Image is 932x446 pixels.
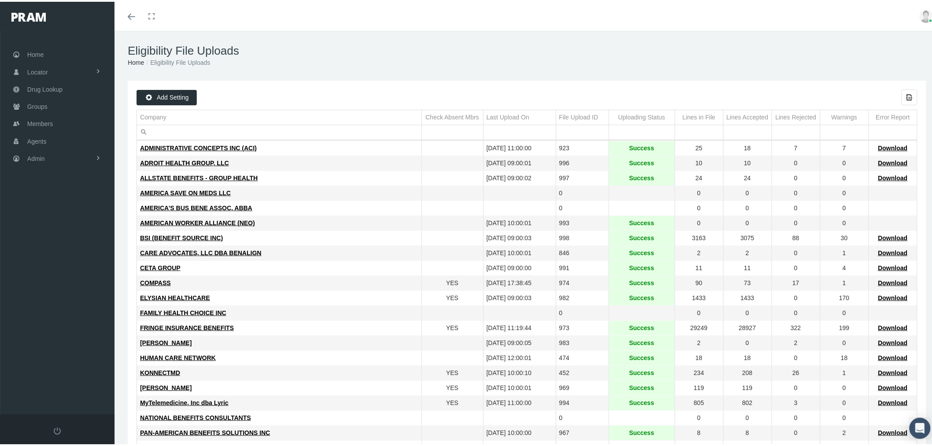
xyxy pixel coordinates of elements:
div: Open Intercom Messenger [910,416,931,437]
td: Success [609,214,675,229]
div: Lines Rejected [776,111,817,120]
span: Download [878,173,908,180]
td: 0 [675,214,723,229]
td: Column File Upload ID [556,108,609,123]
span: Download [878,368,908,375]
td: 1433 [675,289,723,304]
td: 0 [675,184,723,199]
td: Column Warnings [820,108,869,123]
td: 18 [723,139,772,154]
td: 208 [723,364,772,379]
td: [DATE] 09:00:01 [483,154,556,169]
span: BSI (BENEFIT SOURCE INC) [140,233,223,240]
span: Download [878,143,908,150]
span: KONNECTMD [140,368,180,375]
td: Column Error Report [869,108,917,123]
td: 199 [820,319,869,334]
td: YES [422,319,483,334]
div: File Upload ID [559,111,599,120]
span: Download [878,278,908,285]
td: 3075 [723,229,772,244]
span: Drug Lookup [27,79,63,96]
td: 0 [820,154,869,169]
div: Last Upload On [487,111,529,120]
td: 234 [675,364,723,379]
td: 1 [820,244,869,259]
span: Agents [27,131,47,148]
td: 805 [675,394,723,409]
td: 18 [820,349,869,364]
td: Column Last Upload On [483,108,556,123]
span: AMERICA’S BUS BENE ASSOC, ABBA [140,203,252,210]
td: Column Lines Accepted [723,108,772,123]
td: 974 [556,274,609,289]
td: 0 [675,409,723,424]
td: 90 [675,274,723,289]
span: MyTelemedicine, Inc dba Lyric [140,398,229,405]
td: 0 [772,154,820,169]
td: 0 [723,214,772,229]
td: 474 [556,349,609,364]
td: 0 [723,199,772,214]
td: 0 [723,304,772,319]
span: FRINGE INSURANCE BENEFITS [140,323,234,330]
td: Success [609,259,675,274]
td: 2 [675,334,723,349]
td: 997 [556,169,609,184]
td: 18 [675,349,723,364]
td: 8 [723,424,772,439]
td: 28927 [723,319,772,334]
td: 322 [772,319,820,334]
td: 0 [723,334,772,349]
div: Lines in File [683,111,716,120]
td: 0 [772,304,820,319]
td: Column Company [137,108,422,123]
td: 0 [820,379,869,394]
td: 18 [723,349,772,364]
h1: Eligibility File Uploads [128,42,926,56]
td: [DATE] 12:00:01 [483,349,556,364]
span: Download [878,233,908,240]
td: 967 [556,424,609,439]
td: Success [609,274,675,289]
td: [DATE] 09:00:02 [483,169,556,184]
td: 802 [723,394,772,409]
td: Success [609,229,675,244]
td: 0 [820,169,869,184]
span: PAN-AMERICAN BENEFITS SOLUTIONS INC [140,427,270,435]
input: Filter cell [137,123,422,138]
div: Warnings [832,111,858,120]
td: 8 [675,424,723,439]
td: 2 [723,244,772,259]
td: 0 [772,259,820,274]
td: 17 [772,274,820,289]
td: 11 [675,259,723,274]
td: [DATE] 11:00:00 [483,139,556,154]
div: Error Report [876,111,910,120]
td: 0 [772,199,820,214]
div: Check Absent Mbrs [425,111,479,120]
td: 0 [772,409,820,424]
td: [DATE] 09:00:00 [483,259,556,274]
span: [PERSON_NAME] [140,383,192,390]
td: 973 [556,319,609,334]
td: Success [609,169,675,184]
td: 30 [820,229,869,244]
td: 996 [556,154,609,169]
td: 10 [723,154,772,169]
td: 0 [556,409,609,424]
td: [DATE] 17:38:45 [483,274,556,289]
td: 0 [820,409,869,424]
td: 1 [820,364,869,379]
td: Success [609,289,675,304]
td: 2 [675,244,723,259]
td: 170 [820,289,869,304]
div: Add Setting [137,88,197,104]
td: YES [422,274,483,289]
td: Column Uploading Status [609,108,675,123]
td: 88 [772,229,820,244]
td: 0 [772,244,820,259]
td: 982 [556,289,609,304]
td: Column Check Absent Mbrs [422,108,483,123]
td: [DATE] 09:00:03 [483,289,556,304]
